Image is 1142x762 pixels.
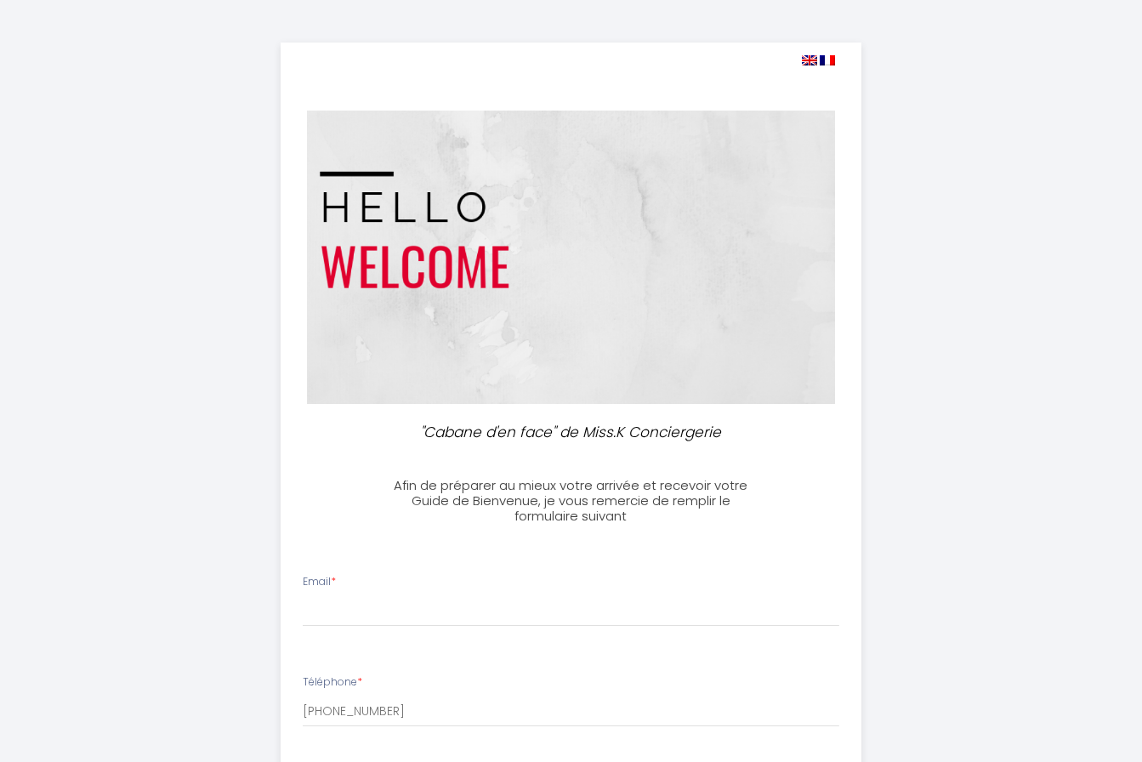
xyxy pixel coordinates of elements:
[820,55,835,65] img: fr.png
[303,674,362,691] label: Téléphone
[303,574,336,590] label: Email
[802,55,817,65] img: en.png
[389,421,753,444] p: "Cabane d'en face" de Miss.K Conciergerie
[382,478,760,524] h3: Afin de préparer au mieux votre arrivée et recevoir votre Guide de Bienvenue, je vous remercie de...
